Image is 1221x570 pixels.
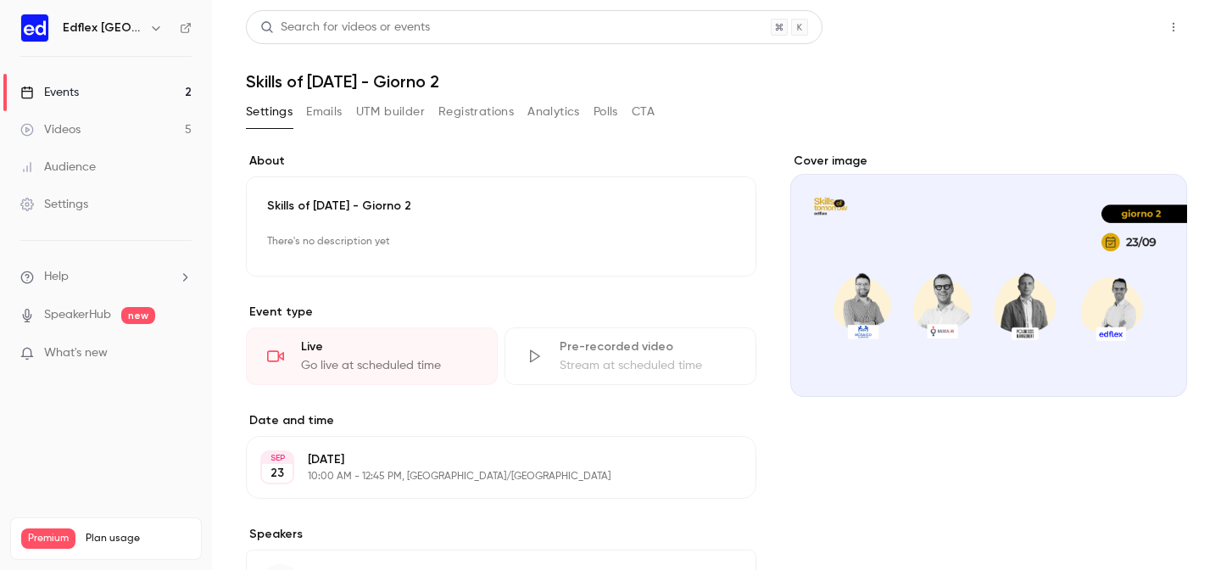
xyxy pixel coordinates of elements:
[306,98,342,126] button: Emails
[262,452,293,464] div: SEP
[301,338,477,355] div: Live
[267,228,735,255] p: There's no description yet
[246,526,756,543] label: Speakers
[20,84,79,101] div: Events
[356,98,425,126] button: UTM builder
[44,344,108,362] span: What's new
[63,20,142,36] h6: Edflex [GEOGRAPHIC_DATA]
[790,153,1187,397] section: Cover image
[246,304,756,321] p: Event type
[270,465,284,482] p: 23
[246,412,756,429] label: Date and time
[20,268,192,286] li: help-dropdown-opener
[20,196,88,213] div: Settings
[527,98,580,126] button: Analytics
[246,71,1187,92] h1: Skills of [DATE] - Giorno 2
[594,98,618,126] button: Polls
[790,153,1187,170] label: Cover image
[44,268,69,286] span: Help
[121,307,155,324] span: new
[21,528,75,549] span: Premium
[560,338,735,355] div: Pre-recorded video
[301,357,477,374] div: Go live at scheduled time
[267,198,735,215] p: Skills of [DATE] - Giorno 2
[171,346,192,361] iframe: Noticeable Trigger
[246,153,756,170] label: About
[21,14,48,42] img: Edflex Italy
[1079,10,1146,44] button: Share
[20,159,96,176] div: Audience
[308,451,666,468] p: [DATE]
[246,98,293,126] button: Settings
[20,121,81,138] div: Videos
[505,327,756,385] div: Pre-recorded videoStream at scheduled time
[560,357,735,374] div: Stream at scheduled time
[44,306,111,324] a: SpeakerHub
[308,470,666,483] p: 10:00 AM - 12:45 PM, [GEOGRAPHIC_DATA]/[GEOGRAPHIC_DATA]
[86,532,191,545] span: Plan usage
[438,98,514,126] button: Registrations
[246,327,498,385] div: LiveGo live at scheduled time
[632,98,655,126] button: CTA
[260,19,430,36] div: Search for videos or events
